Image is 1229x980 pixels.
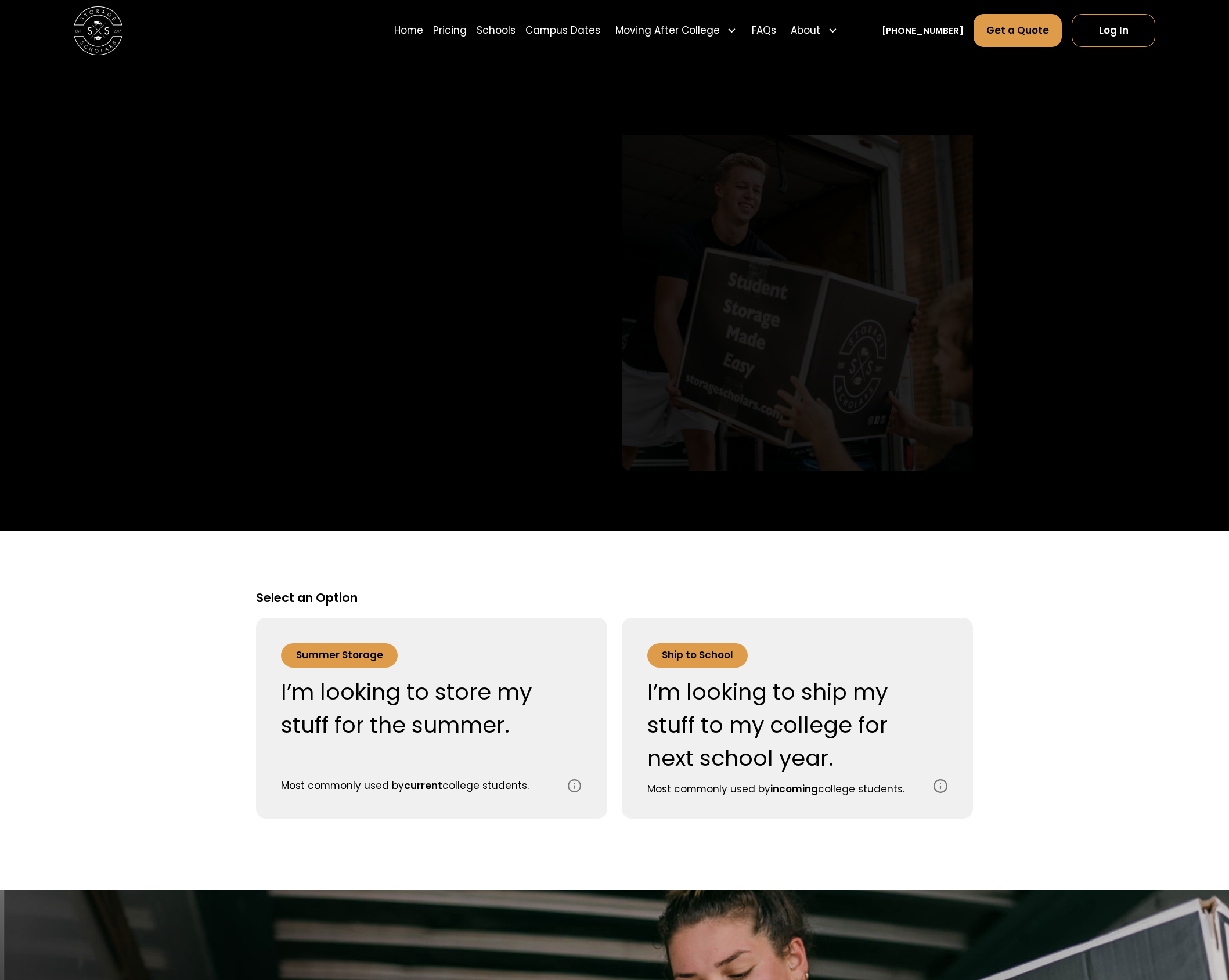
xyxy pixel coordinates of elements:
div: Moving After College [615,23,720,38]
div: Ship to School [662,648,733,662]
a: FAQs [752,13,776,48]
div: Most commonly used by college students. [647,782,904,797]
div: Moving After College [610,13,742,48]
strong: incoming [770,782,818,796]
a: Campus Dates [525,13,600,48]
a: Pricing [433,13,467,48]
img: storage scholar [622,135,973,487]
div: I’m looking to ship my stuff to my college for next school year. [647,675,918,774]
a: [PHONE_NUMBER] [882,24,964,37]
a: home [74,6,123,56]
h5: Select an Option [256,590,973,606]
strong: current [404,779,442,792]
a: Home [394,13,423,48]
div: About [786,13,843,48]
a: Get a Quote [974,14,1062,47]
a: Schools [477,13,516,48]
div: About [791,23,820,38]
div: Most commonly used by college students. [281,779,529,793]
div: I’m looking to store my stuff for the summer. [281,675,552,741]
img: Storage Scholars main logo [74,6,123,56]
div: Summer Storage [296,648,383,662]
a: Log In [1072,14,1155,47]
